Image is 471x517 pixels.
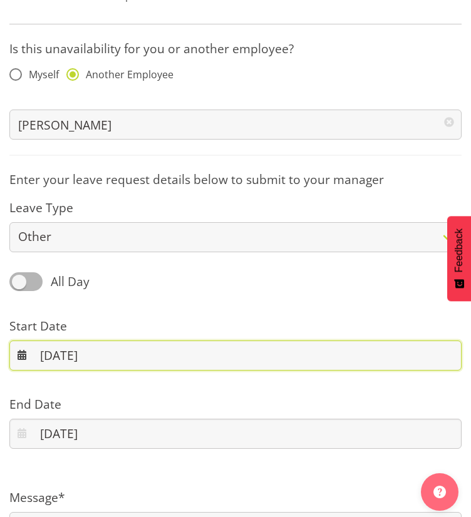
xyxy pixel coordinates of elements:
[453,228,465,272] span: Feedback
[9,110,462,140] input: Select Employee
[9,171,462,189] p: Enter your leave request details below to submit to your manager
[22,68,59,81] span: Myself
[79,68,173,81] span: Another Employee
[51,273,90,290] span: All Day
[9,489,462,507] label: Message*
[9,396,462,414] label: End Date
[9,419,462,449] input: Click to select...
[9,340,462,371] input: Click to select...
[433,486,446,498] img: help-xxl-2.png
[9,40,462,58] p: Is this unavailability for you or another employee?
[9,199,462,217] label: Leave Type
[447,216,471,301] button: Feedback - Show survey
[9,317,462,335] label: Start Date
